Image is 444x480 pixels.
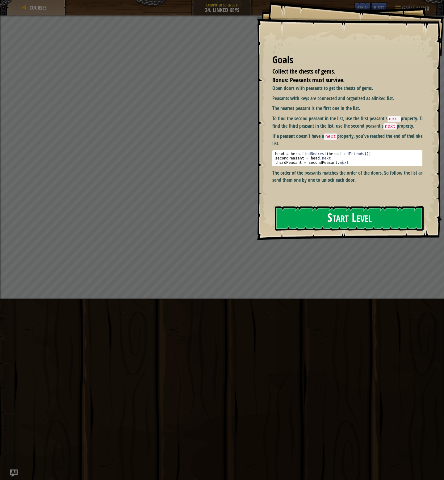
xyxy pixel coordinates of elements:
p: Peasants with keys are connected and organized as a . [272,95,427,102]
p: The nearest peasant is the first one in the list. [272,105,427,112]
li: Bonus: Peasants must survive. [265,76,421,85]
strong: linked list [272,133,425,147]
span: Collect the chests of gems. [272,67,335,75]
li: Collect the chests of gems. [265,67,421,76]
a: Courses [28,4,47,11]
div: Goals [272,53,422,67]
code: next [383,123,397,130]
code: next [324,134,337,140]
p: Open doors with peasants to get the chests of gems. [272,85,427,92]
strong: linked list [374,95,393,102]
span: Courses [30,4,47,11]
p: To find the second peasant in the list, use the first peasant's property. To find the third peasa... [272,115,427,130]
code: next [387,116,401,122]
span: Bonus: Peasants must survive. [272,76,345,84]
button: Start Level [275,206,424,231]
p: If a peasant doesn't have a property, you've reached the end of the . [272,133,427,147]
button: Ask AI [10,469,18,477]
p: The order of the peasants matches the order of the doors. So follow the list and send them one by... [272,169,427,184]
